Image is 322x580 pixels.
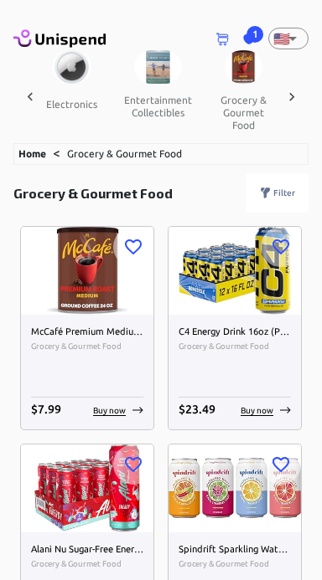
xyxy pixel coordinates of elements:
[33,84,111,124] button: electronics
[268,28,309,49] div: 🇺🇸
[31,403,61,416] span: $ 7.99
[67,148,182,159] a: Grocery & Gourmet Food
[179,557,291,571] span: Grocery & Gourmet Food
[273,187,295,199] p: Filter
[273,28,282,49] p: 🇺🇸
[134,50,182,84] img: Entertainment Collectibles
[169,444,301,532] img: Spindrift Sparkling Water, 4 Flavor Variety Pack, Made with Real Squeezed Fruit, 12 Fl Oz (Pack o...
[31,542,143,557] h6: Alani Nu Sugar-Free Energy Drink, Pre-Workout Performance, Cherry Slush, 12 oz Cans (Pack of 12)
[31,340,143,353] span: Grocery & Gourmet Food
[93,404,126,417] p: Buy now
[21,444,153,532] img: Alani Nu Sugar-Free Energy Drink, Pre-Workout Performance, Cherry Slush, 12 oz Cans (Pack of 12) ...
[13,143,309,165] div: <
[205,84,281,141] button: grocery & gourmet food
[179,403,216,416] span: $ 23.49
[111,84,205,129] button: entertainment collectibles
[247,26,263,43] span: 1
[31,557,143,571] span: Grocery & Gourmet Food
[169,227,301,315] img: C4 Energy Drink 16oz (Pack of 12) - Frozen Bombsicle - Sugar Free Pre Workout Performance Drink w...
[179,340,291,353] span: Grocery & Gourmet Food
[179,542,291,557] h6: Spindrift Sparkling Water, 4 Flavor Variety Pack, Made with Real Squeezed Fruit, 12 Fl Oz (Pack o...
[21,227,153,315] img: McCafé Premium Medium Roast Ground Coffee (24 oz Canister) image
[52,50,91,84] img: Electronics
[225,50,262,84] img: Grocery & Gourmet Food
[18,148,46,159] a: Home
[13,183,173,203] p: Grocery & Gourmet Food
[241,404,273,417] p: Buy now
[31,325,143,340] h6: McCafé Premium Medium Roast Ground Coffee (24 oz Canister)
[179,325,291,340] h6: C4 Energy Drink 16oz (Pack of 12) - Frozen Bombsicle - Sugar Free Pre Workout Performance Drink w...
